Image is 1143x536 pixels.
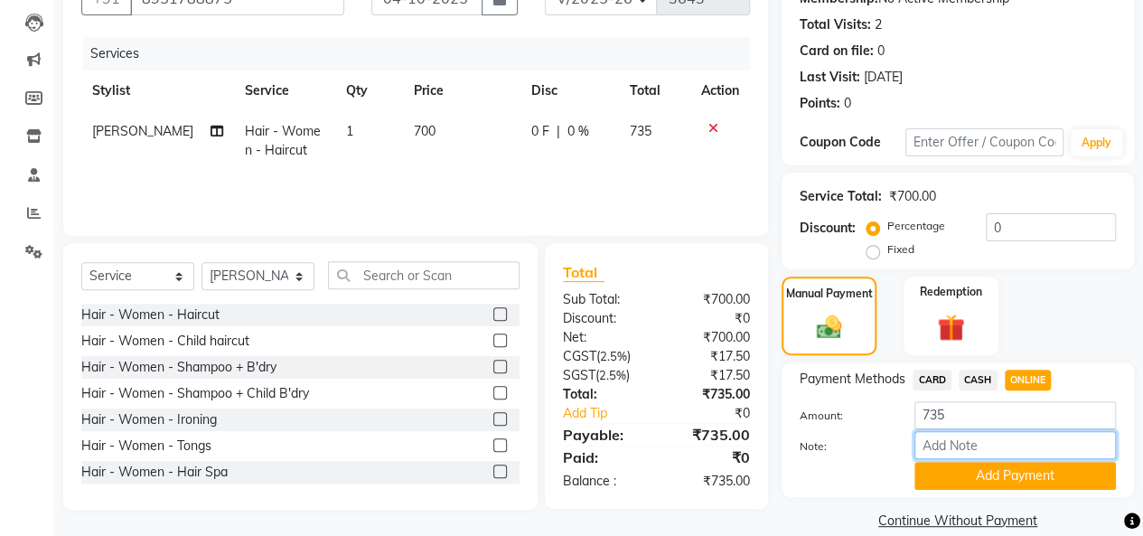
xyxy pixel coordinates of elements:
[800,219,856,238] div: Discount:
[929,311,973,344] img: _gift.svg
[959,370,998,390] span: CASH
[414,123,436,139] span: 700
[656,347,764,366] div: ₹17.50
[914,431,1116,459] input: Add Note
[549,347,657,366] div: ( )
[809,313,850,342] img: _cash.svg
[600,349,627,363] span: 2.5%
[914,462,1116,490] button: Add Payment
[81,437,211,456] div: Hair - Women - Tongs
[887,218,945,234] label: Percentage
[785,512,1130,531] a: Continue Without Payment
[800,68,860,87] div: Last Visit:
[889,187,936,206] div: ₹700.00
[81,463,228,482] div: Hair - Women - Hair Spa
[335,71,403,111] th: Qty
[563,348,596,364] span: CGST
[656,328,764,347] div: ₹700.00
[549,404,674,423] a: Add Tip
[81,384,309,403] div: Hair - Women - Shampoo + Child B'dry
[656,447,764,468] div: ₹0
[800,42,874,61] div: Card on file:
[618,71,690,111] th: Total
[800,187,882,206] div: Service Total:
[81,306,220,324] div: Hair - Women - Haircut
[1071,129,1122,156] button: Apply
[656,472,764,491] div: ₹735.00
[629,123,651,139] span: 735
[786,408,901,424] label: Amount:
[800,370,905,389] span: Payment Methods
[656,366,764,385] div: ₹17.50
[549,385,657,404] div: Total:
[328,261,520,289] input: Search or Scan
[557,122,560,141] span: |
[83,37,764,71] div: Services
[403,71,520,111] th: Price
[234,71,335,111] th: Service
[81,410,217,429] div: Hair - Women - Ironing
[549,290,657,309] div: Sub Total:
[81,332,249,351] div: Hair - Women - Child haircut
[674,404,764,423] div: ₹0
[549,472,657,491] div: Balance :
[920,284,982,300] label: Redemption
[245,123,321,158] span: Hair - Women - Haircut
[844,94,851,113] div: 0
[549,424,657,446] div: Payable:
[549,447,657,468] div: Paid:
[599,368,626,382] span: 2.5%
[549,309,657,328] div: Discount:
[656,309,764,328] div: ₹0
[549,366,657,385] div: ( )
[786,438,901,455] label: Note:
[563,367,595,383] span: SGST
[81,71,234,111] th: Stylist
[656,424,764,446] div: ₹735.00
[1005,370,1052,390] span: ONLINE
[92,123,193,139] span: [PERSON_NAME]
[520,71,618,111] th: Disc
[531,122,549,141] span: 0 F
[549,328,657,347] div: Net:
[800,94,840,113] div: Points:
[864,68,903,87] div: [DATE]
[656,385,764,404] div: ₹735.00
[346,123,353,139] span: 1
[656,290,764,309] div: ₹700.00
[800,133,905,152] div: Coupon Code
[887,241,914,258] label: Fixed
[690,71,750,111] th: Action
[913,370,951,390] span: CARD
[786,286,873,302] label: Manual Payment
[567,122,589,141] span: 0 %
[905,128,1063,156] input: Enter Offer / Coupon Code
[81,358,276,377] div: Hair - Women - Shampoo + B'dry
[875,15,882,34] div: 2
[800,15,871,34] div: Total Visits:
[914,401,1116,429] input: Amount
[563,263,604,282] span: Total
[877,42,885,61] div: 0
